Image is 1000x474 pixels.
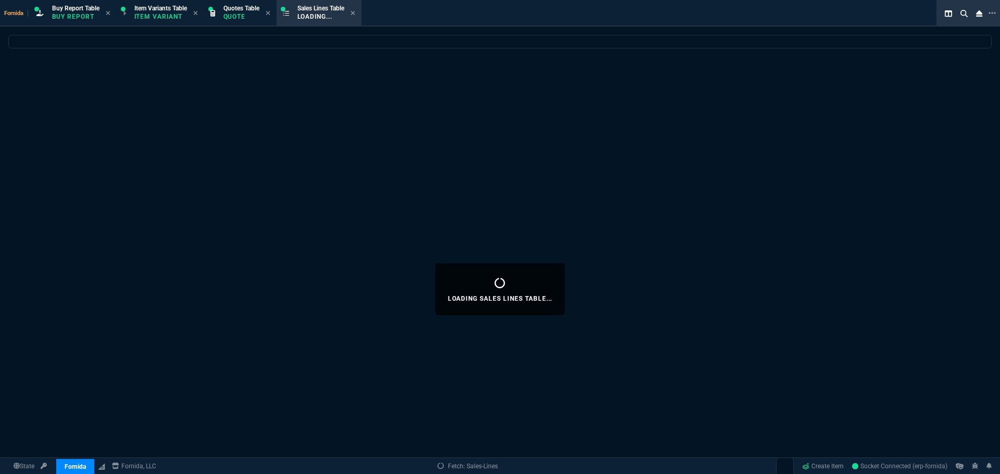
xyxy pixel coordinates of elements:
nx-icon: Search [956,7,972,20]
nx-icon: Open New Tab [989,8,996,18]
span: Sales Lines Table [297,5,344,12]
nx-icon: Close Tab [266,9,270,18]
nx-icon: Close Workbench [972,7,986,20]
a: Global State [10,462,37,471]
p: Buy Report [52,12,99,21]
nx-icon: Close Tab [351,9,355,18]
span: Buy Report Table [52,5,99,12]
p: Loading Sales Lines Table... [448,294,553,303]
nx-icon: Close Tab [193,9,198,18]
p: Item Variant [134,12,186,21]
a: msbcCompanyName [109,462,159,471]
span: Quotes Table [223,5,259,12]
a: API TOKEN [37,462,50,471]
nx-icon: Close Tab [106,9,110,18]
a: Create Item [798,458,848,474]
nx-icon: Split Panels [941,7,956,20]
a: u6LTknwN8cKatncZAACB [852,462,947,471]
p: Loading... [297,12,344,21]
span: Fornida [4,10,28,17]
span: Socket Connected (erp-fornida) [852,463,947,470]
span: Item Variants Table [134,5,187,12]
a: Fetch: Sales-Lines [438,462,498,471]
p: Quote [223,12,259,21]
